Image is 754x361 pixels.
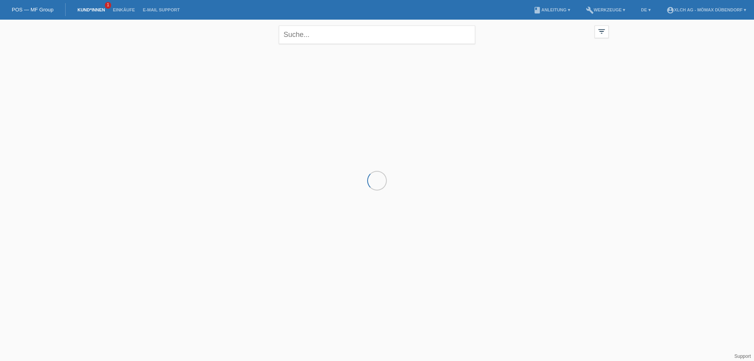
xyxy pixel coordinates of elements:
a: POS — MF Group [12,7,53,13]
a: Support [734,354,751,359]
a: E-Mail Support [139,7,184,12]
i: filter_list [597,27,606,36]
i: account_circle [666,6,674,14]
a: Kund*innen [73,7,109,12]
a: buildWerkzeuge ▾ [582,7,630,12]
i: book [533,6,541,14]
i: build [586,6,594,14]
a: bookAnleitung ▾ [529,7,574,12]
span: 1 [105,2,111,9]
input: Suche... [279,26,475,44]
a: account_circleXLCH AG - Mömax Dübendorf ▾ [662,7,750,12]
a: DE ▾ [637,7,654,12]
a: Einkäufe [109,7,139,12]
